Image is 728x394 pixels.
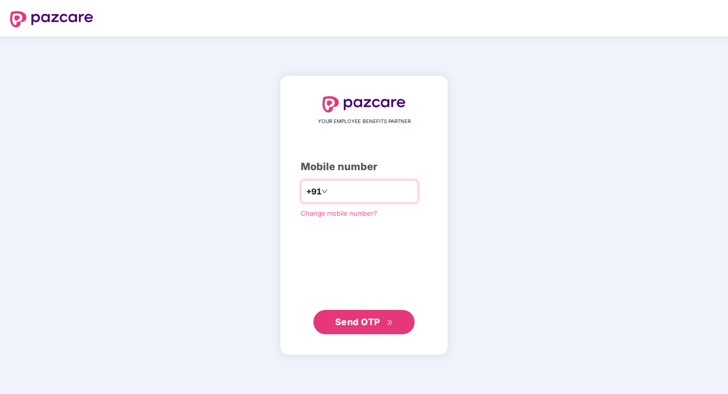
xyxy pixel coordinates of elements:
[321,188,328,194] span: down
[335,317,380,327] span: Send OTP
[322,96,406,112] img: logo
[306,185,321,198] span: +91
[301,209,377,217] a: Change mobile number?
[301,159,427,175] div: Mobile number
[318,117,411,126] span: YOUR EMPLOYEE BENEFITS PARTNER
[10,11,93,27] img: logo
[387,320,393,326] span: double-right
[313,310,415,334] button: Send OTPdouble-right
